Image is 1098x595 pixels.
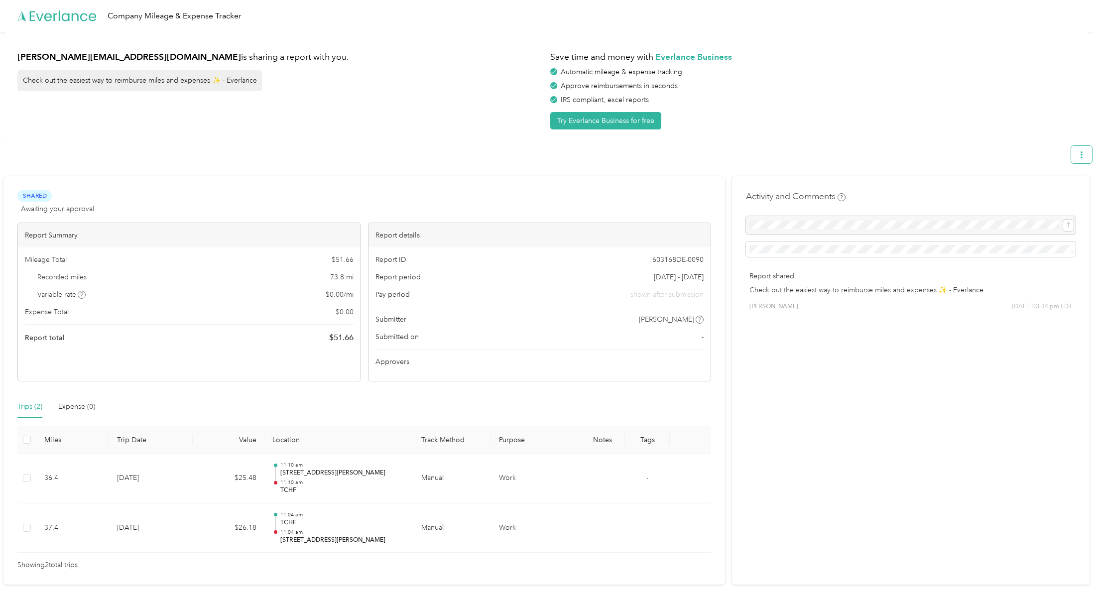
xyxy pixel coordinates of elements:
[17,401,42,412] div: Trips (2)
[193,426,264,454] th: Value
[561,68,682,76] span: Automatic mileage & expense tracking
[550,112,661,129] button: Try Everlance Business for free
[368,223,711,247] div: Report details
[193,503,264,553] td: $26.18
[332,254,354,265] span: $ 51.66
[491,426,581,454] th: Purpose
[746,190,846,203] h4: Activity and Comments
[413,426,491,454] th: Track Method
[17,190,52,202] span: Shared
[646,474,648,482] span: -
[36,454,109,503] td: 36.4
[280,469,405,477] p: [STREET_ADDRESS][PERSON_NAME]
[21,204,94,214] span: Awaiting your approval
[37,272,87,282] span: Recorded miles
[36,503,109,553] td: 37.4
[550,51,1076,63] h1: Save time and money with
[375,289,410,300] span: Pay period
[17,70,262,91] div: Check out the easiest way to reimburse miles and expenses ✨ - Everlance
[702,332,704,342] span: -
[17,51,241,62] strong: [PERSON_NAME][EMAIL_ADDRESS][DOMAIN_NAME]
[109,426,193,454] th: Trip Date
[25,333,65,343] span: Report total
[375,272,421,282] span: Report period
[630,289,704,300] span: shown after submission
[639,314,694,325] span: [PERSON_NAME]
[280,518,405,527] p: TCHF
[17,51,543,63] h1: is sharing a report with you.
[280,511,405,518] p: 11:04 am
[109,503,193,553] td: [DATE]
[280,486,405,495] p: TCHF
[37,289,86,300] span: Variable rate
[655,51,732,62] strong: Everlance Business
[280,479,405,486] p: 11:10 am
[193,454,264,503] td: $25.48
[330,272,354,282] span: 73.8 mi
[625,426,670,454] th: Tags
[109,454,193,503] td: [DATE]
[646,523,648,532] span: -
[326,289,354,300] span: $ 0.00 / mi
[18,223,361,247] div: Report Summary
[25,307,69,317] span: Expense Total
[336,307,354,317] span: $ 0.00
[749,302,798,311] span: [PERSON_NAME]
[36,426,109,454] th: Miles
[25,254,67,265] span: Mileage Total
[561,82,678,90] span: Approve reimbursements in seconds
[17,560,78,571] span: Showing 2 total trips
[413,503,491,553] td: Manual
[280,529,405,536] p: 11:04 am
[375,254,406,265] span: Report ID
[108,10,242,22] div: Company Mileage & Expense Tracker
[280,462,405,469] p: 11:10 am
[749,285,1072,295] p: Check out the easiest way to reimburse miles and expenses ✨ - Everlance
[749,271,1072,281] p: Report shared
[375,357,409,367] span: Approvers
[491,503,581,553] td: Work
[375,332,419,342] span: Submitted on
[491,454,581,503] td: Work
[375,314,406,325] span: Submitter
[413,454,491,503] td: Manual
[652,254,704,265] span: 603168DE-0090
[1012,302,1072,311] span: [DATE] 03:34 pm EDT
[280,536,405,545] p: [STREET_ADDRESS][PERSON_NAME]
[264,426,413,454] th: Location
[580,426,625,454] th: Notes
[561,96,649,104] span: IRS compliant, excel reports
[654,272,704,282] span: [DATE] - [DATE]
[58,401,95,412] div: Expense (0)
[329,332,354,344] span: $ 51.66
